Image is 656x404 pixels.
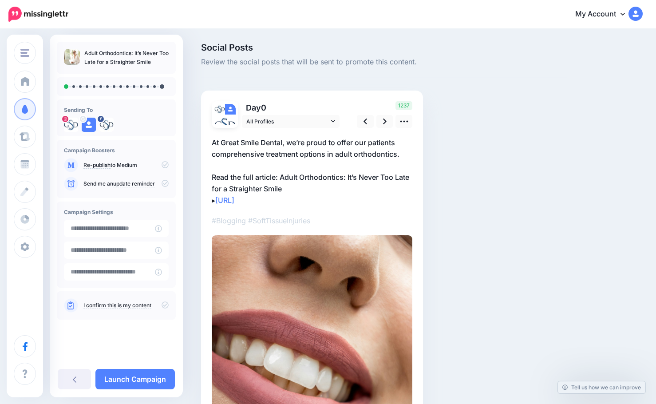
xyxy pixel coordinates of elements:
span: 0 [261,103,266,112]
img: user_default_image.png [82,118,96,132]
h4: Campaign Settings [64,209,169,215]
span: Review the social posts that will be sent to promote this content. [201,56,567,68]
img: Missinglettr [8,7,68,22]
a: My Account [566,4,643,25]
h4: Campaign Boosters [64,147,169,154]
img: 466381547_2244570839255541_8431930371667989138_n-bsa154696.jpg [214,115,236,136]
img: menu.png [20,49,29,57]
p: Day [242,101,341,114]
a: [URL] [215,196,234,205]
p: to Medium [83,161,169,169]
img: 464952014_1126777462787523_2858803499423632576_n-bsa154647.jpg [99,118,114,132]
p: Send me an [83,180,169,188]
img: 86a32b1b220025f8faaf41b5adb5c85c_thumb.jpg [64,49,80,65]
p: Adult Orthodontics: It’s Never Too Late for a Straighter Smile [84,49,169,67]
p: At Great Smile Dental, we’re proud to offer our patients comprehensive treatment options in adult... [212,137,412,206]
a: I confirm this is my content [83,302,151,309]
img: 466381547_2244570839255541_8431930371667989138_n-bsa154696.jpg [64,118,78,132]
span: All Profiles [246,117,329,126]
h4: Sending To [64,107,169,113]
a: All Profiles [242,115,340,128]
span: Social Posts [201,43,567,52]
span: 1237 [395,101,412,110]
p: #Blogging #SoftTissueInjuries [212,215,412,226]
img: user_default_image.png [225,104,236,115]
img: 464952014_1126777462787523_2858803499423632576_n-bsa154647.jpg [214,104,225,115]
a: Tell us how we can improve [558,381,645,393]
a: Re-publish [83,162,111,169]
a: update reminder [113,180,155,187]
